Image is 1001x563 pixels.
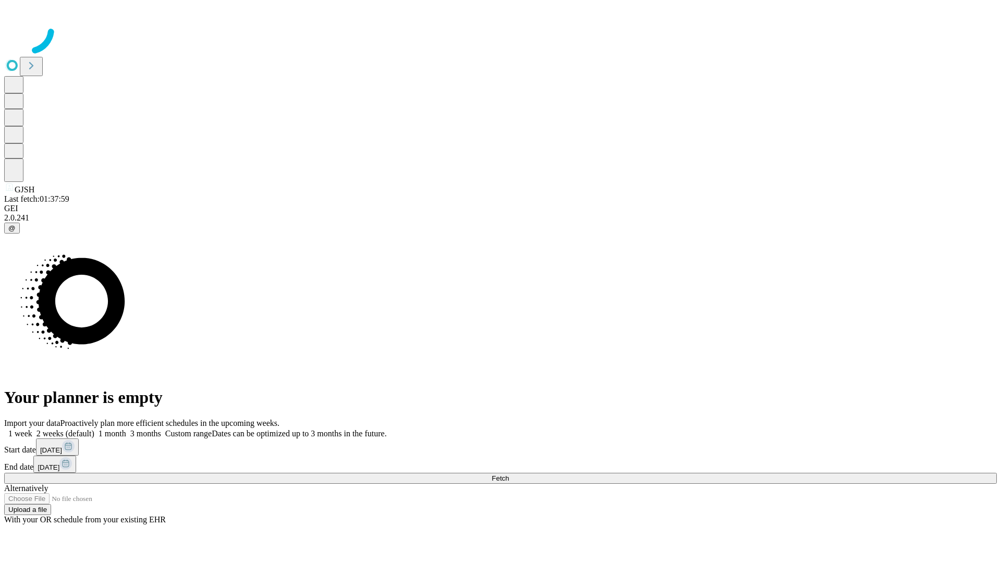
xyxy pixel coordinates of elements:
[4,194,69,203] span: Last fetch: 01:37:59
[4,484,48,493] span: Alternatively
[4,388,997,407] h1: Your planner is empty
[4,504,51,515] button: Upload a file
[36,438,79,456] button: [DATE]
[38,463,59,471] span: [DATE]
[15,185,34,194] span: GJSH
[4,456,997,473] div: End date
[36,429,94,438] span: 2 weeks (default)
[40,446,62,454] span: [DATE]
[4,438,997,456] div: Start date
[4,473,997,484] button: Fetch
[4,213,997,223] div: 2.0.241
[8,224,16,232] span: @
[4,204,997,213] div: GEI
[212,429,386,438] span: Dates can be optimized up to 3 months in the future.
[165,429,212,438] span: Custom range
[99,429,126,438] span: 1 month
[130,429,161,438] span: 3 months
[8,429,32,438] span: 1 week
[4,419,60,427] span: Import your data
[33,456,76,473] button: [DATE]
[4,223,20,234] button: @
[492,474,509,482] span: Fetch
[60,419,279,427] span: Proactively plan more efficient schedules in the upcoming weeks.
[4,515,166,524] span: With your OR schedule from your existing EHR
